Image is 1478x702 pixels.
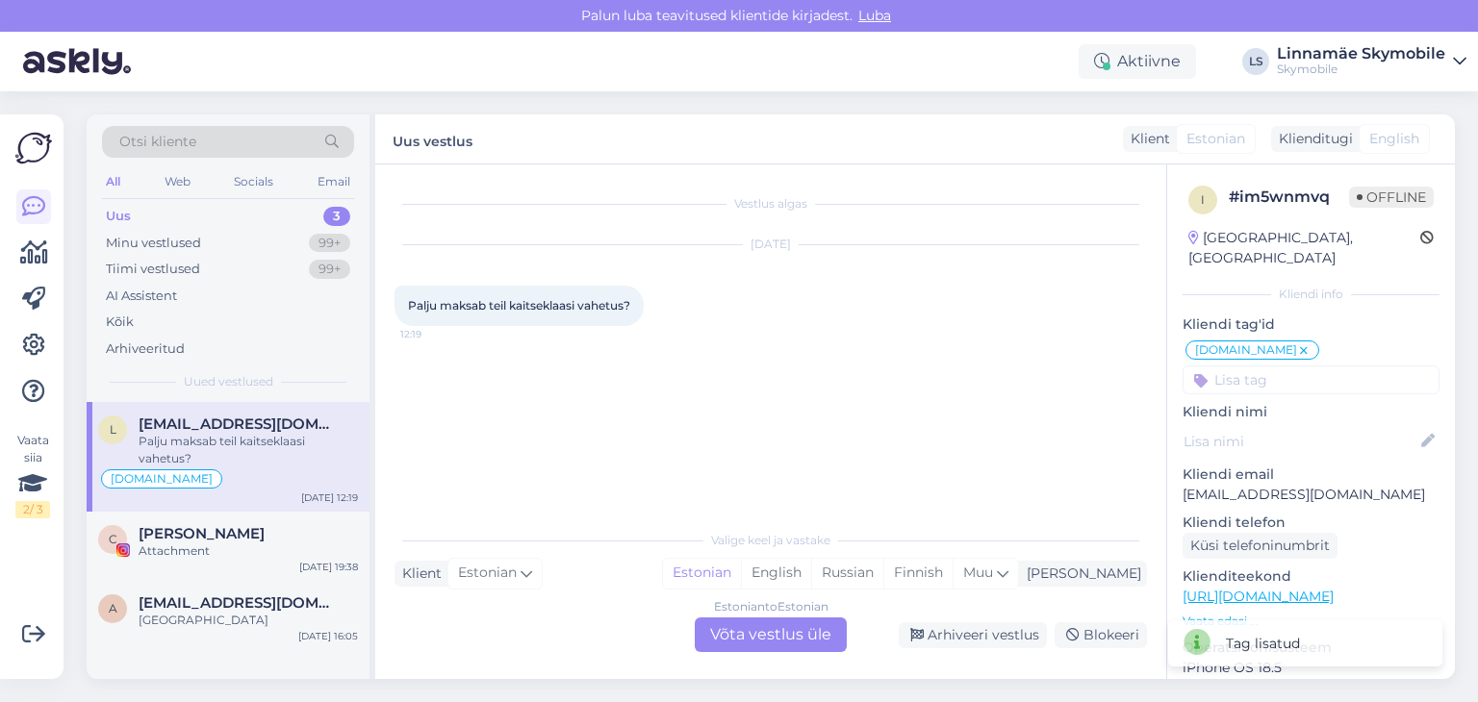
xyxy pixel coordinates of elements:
[1369,129,1419,149] span: English
[458,563,517,584] span: Estonian
[1188,228,1420,268] div: [GEOGRAPHIC_DATA], [GEOGRAPHIC_DATA]
[106,287,177,306] div: AI Assistent
[139,415,339,433] span: lisannatruss@gmail.com
[1183,314,1440,335] p: Kliendi tag'id
[309,260,350,279] div: 99+
[1183,286,1440,303] div: Kliendi info
[1349,187,1434,208] span: Offline
[1242,48,1269,75] div: LS
[301,490,358,505] div: [DATE] 12:19
[106,207,131,226] div: Uus
[714,598,828,615] div: Estonian to Estonian
[184,373,273,390] span: Uued vestlused
[106,234,201,253] div: Minu vestlused
[1183,485,1440,505] p: [EMAIL_ADDRESS][DOMAIN_NAME]
[1195,344,1297,356] span: [DOMAIN_NAME]
[1019,564,1141,584] div: [PERSON_NAME]
[1201,192,1205,207] span: i
[395,195,1147,213] div: Vestlus algas
[1277,46,1466,77] a: Linnamäe SkymobileSkymobile
[1277,46,1445,62] div: Linnamäe Skymobile
[1184,431,1417,452] input: Lisa nimi
[15,501,50,518] div: 2 / 3
[1055,622,1147,648] div: Blokeeri
[1183,365,1440,394] input: Lisa tag
[298,629,358,643] div: [DATE] 16:05
[230,169,277,194] div: Socials
[1183,402,1440,422] p: Kliendi nimi
[400,327,472,341] span: 12:19
[1183,464,1440,485] p: Kliendi email
[110,422,116,437] span: l
[139,525,265,542] span: Caroly
[15,432,50,518] div: Vaata siia
[139,433,358,467] div: Palju maksab teil kaitseklaasi vahetus?
[109,601,117,615] span: a
[395,532,1147,549] div: Valige keel ja vastake
[1271,129,1353,149] div: Klienditugi
[1229,186,1349,209] div: # im5wnmvq
[106,313,134,332] div: Kõik
[853,7,897,24] span: Luba
[139,612,358,629] div: [GEOGRAPHIC_DATA]
[15,130,52,166] img: Askly Logo
[741,559,811,588] div: English
[109,532,117,546] span: C
[139,542,358,560] div: Attachment
[408,298,630,313] span: Palju maksab teil kaitseklaasi vahetus?
[883,559,953,588] div: Finnish
[309,234,350,253] div: 99+
[111,473,213,485] span: [DOMAIN_NAME]
[161,169,194,194] div: Web
[106,339,185,359] div: Arhiveeritud
[811,559,883,588] div: Russian
[695,617,847,652] div: Võta vestlus üle
[1183,588,1334,605] a: [URL][DOMAIN_NAME]
[1226,634,1300,654] div: Tag lisatud
[395,236,1147,253] div: [DATE]
[119,132,196,152] span: Otsi kliente
[323,207,350,226] div: 3
[899,622,1047,648] div: Arhiveeri vestlus
[139,594,339,612] span: agosoots1@gmail.com
[393,126,472,152] label: Uus vestlus
[395,564,442,584] div: Klient
[1183,513,1440,533] p: Kliendi telefon
[1079,44,1196,79] div: Aktiivne
[1183,566,1440,587] p: Klienditeekond
[314,169,354,194] div: Email
[1186,129,1245,149] span: Estonian
[1123,129,1170,149] div: Klient
[102,169,124,194] div: All
[106,260,200,279] div: Tiimi vestlused
[299,560,358,574] div: [DATE] 19:38
[963,564,993,581] span: Muu
[663,559,741,588] div: Estonian
[1277,62,1445,77] div: Skymobile
[1183,533,1338,559] div: Küsi telefoninumbrit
